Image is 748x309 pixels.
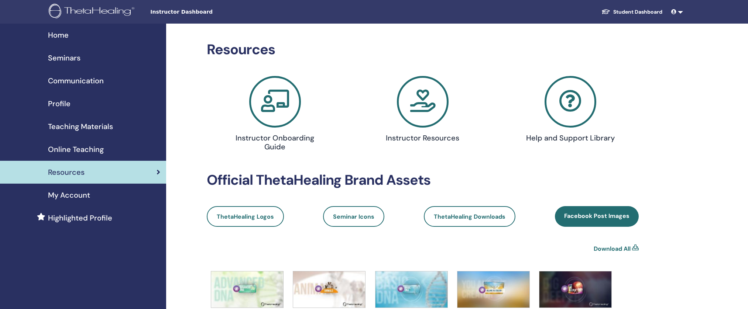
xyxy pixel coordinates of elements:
a: ThetaHealing Downloads [424,206,515,227]
a: Facebook Post Images [555,206,639,227]
span: Home [48,29,69,41]
img: graduation-cap-white.svg [601,8,610,15]
span: Online Teaching [48,144,104,155]
a: Help and Support Library [501,76,640,145]
span: Instructor Dashboard [150,8,261,16]
span: Communication [48,75,104,86]
a: ThetaHealing Logos [207,206,284,227]
h4: Instructor Resources [374,133,471,142]
span: ThetaHealing Downloads [434,213,505,221]
span: Seminar Icons [333,213,374,221]
a: Instructor Onboarding Guide [206,76,344,154]
a: Seminar Icons [323,206,384,227]
img: dig-deeper.jpg [539,271,611,308]
span: Profile [48,98,71,109]
span: Highlighted Profile [48,212,112,223]
img: creator.jpg [457,271,529,308]
h2: Official ThetaHealing Brand Assets [207,172,639,189]
img: animals.jpg [293,271,365,308]
span: ThetaHealing Logos [217,213,274,221]
img: advanced.jpg [211,271,283,308]
h4: Help and Support Library [522,133,619,142]
h2: Resources [207,41,639,58]
img: basic-dna.jpg [375,271,447,308]
a: Instructor Resources [353,76,492,145]
span: Teaching Materials [48,121,113,132]
span: Facebook Post Images [564,212,629,220]
a: Download All [594,244,631,253]
span: My Account [48,190,90,201]
h4: Instructor Onboarding Guide [226,133,323,151]
img: logo.png [49,4,137,20]
span: Resources [48,167,85,178]
span: Seminars [48,52,80,63]
a: Student Dashboard [596,5,668,19]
